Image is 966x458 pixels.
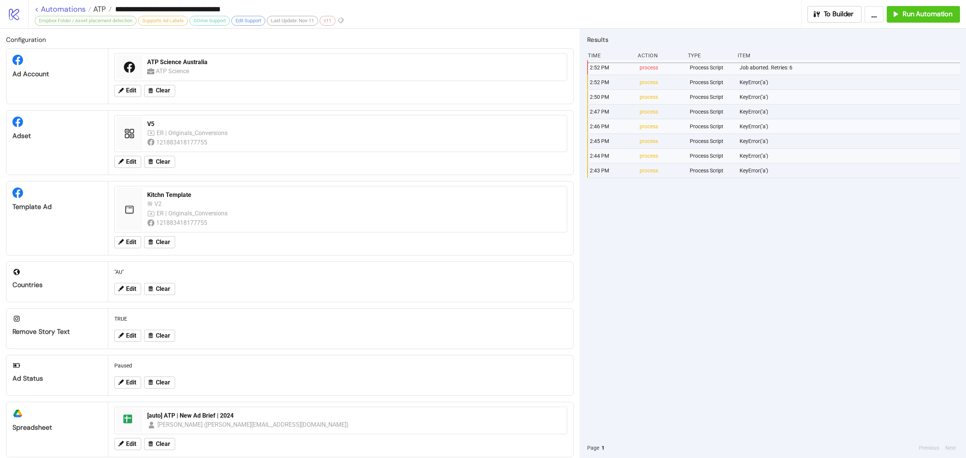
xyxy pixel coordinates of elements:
[156,138,209,147] div: 121883418177755
[114,85,141,97] button: Edit
[156,332,170,339] span: Clear
[144,330,175,342] button: Clear
[739,75,962,89] div: KeyError('a')
[639,90,683,104] div: process
[824,10,854,18] span: To Builder
[126,239,136,246] span: Edit
[126,158,136,165] span: Edit
[126,379,136,386] span: Edit
[639,149,683,163] div: process
[91,5,112,13] a: ATP
[589,149,634,163] div: 2:44 PM
[739,105,962,119] div: KeyError('a')
[126,87,136,94] span: Edit
[35,16,137,26] div: Dropbox Folder / Asset placement detection
[689,105,734,119] div: Process Script
[689,119,734,134] div: Process Script
[12,132,102,140] div: Adset
[114,156,141,168] button: Edit
[739,90,962,104] div: KeyError('a')
[114,438,141,450] button: Edit
[138,16,188,26] div: Supports Ad Labels
[156,87,170,94] span: Clear
[147,58,562,66] div: ATP Science Australia
[587,48,632,63] div: Time
[157,420,349,429] div: [PERSON_NAME] ([PERSON_NAME][EMAIL_ADDRESS][DOMAIN_NAME])
[157,128,229,138] div: ER | Originals_Conversions
[739,149,962,163] div: KeyError('a')
[689,149,734,163] div: Process Script
[864,6,884,23] button: ...
[144,85,175,97] button: Clear
[739,163,962,178] div: KeyError('a')
[6,35,574,45] h2: Configuration
[91,4,106,14] span: ATP
[114,377,141,389] button: Edit
[689,90,734,104] div: Process Script
[599,444,607,452] button: 1
[689,134,734,148] div: Process Script
[639,163,683,178] div: process
[12,203,102,211] div: Template Ad
[156,286,170,292] span: Clear
[157,209,229,218] div: ER | Originals_Conversions
[903,10,952,18] span: Run Automation
[267,16,318,26] div: Last Update: Nov-11
[147,412,562,420] div: [auto] ATP | New Ad Brief | 2024
[144,236,175,248] button: Clear
[144,438,175,450] button: Clear
[111,265,570,279] div: "AU"
[589,60,634,75] div: 2:52 PM
[231,16,265,26] div: Edit Support
[587,444,599,452] span: Page
[320,16,335,26] div: v11
[111,358,570,373] div: Paused
[589,163,634,178] div: 2:43 PM
[154,199,165,209] div: V2
[147,191,556,199] div: Kitchn Template
[639,60,683,75] div: process
[35,5,91,13] a: < Automations
[156,218,209,227] div: 121883418177755
[114,236,141,248] button: Edit
[589,119,634,134] div: 2:46 PM
[156,66,191,76] div: ATP Science
[189,16,230,26] div: GDrive Support
[687,48,732,63] div: Type
[689,163,734,178] div: Process Script
[126,441,136,447] span: Edit
[126,332,136,339] span: Edit
[589,105,634,119] div: 2:47 PM
[739,119,962,134] div: KeyError('a')
[144,377,175,389] button: Clear
[639,134,683,148] div: process
[587,35,960,45] h2: Results
[887,6,960,23] button: Run Automation
[589,90,634,104] div: 2:50 PM
[126,286,136,292] span: Edit
[589,75,634,89] div: 2:52 PM
[156,158,170,165] span: Clear
[917,444,941,452] button: Previous
[156,239,170,246] span: Clear
[12,70,102,78] div: Ad Account
[156,441,170,447] span: Clear
[147,120,562,128] div: V5
[737,48,960,63] div: Item
[808,6,862,23] button: To Builder
[12,327,102,336] div: Remove Story Text
[111,312,570,326] div: TRUE
[639,75,683,89] div: process
[739,134,962,148] div: KeyError('a')
[12,281,102,289] div: Countries
[12,374,102,383] div: Ad Status
[637,48,681,63] div: Action
[144,283,175,295] button: Clear
[943,444,958,452] button: Next
[739,60,962,75] div: Job aborted. Retries: 6
[114,330,141,342] button: Edit
[639,119,683,134] div: process
[144,156,175,168] button: Clear
[689,60,734,75] div: Process Script
[589,134,634,148] div: 2:45 PM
